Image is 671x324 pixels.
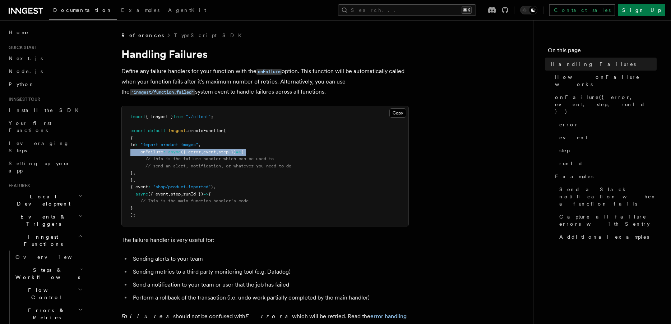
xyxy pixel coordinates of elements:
a: step [556,144,657,157]
a: Handling Failures [548,58,657,71]
span: event [559,134,587,141]
span: id [130,142,135,147]
span: "import-product-images" [140,142,198,147]
span: : [163,149,166,154]
span: Local Development [6,193,78,207]
a: Examples [117,2,164,19]
code: "inngest/function.failed" [130,89,195,95]
span: // send an alert, notification, or whatever you need to do [145,163,291,168]
a: Setting up your app [6,157,84,177]
button: Events & Triggers [6,210,84,230]
a: Documentation [49,2,117,20]
span: runId }) [183,192,203,197]
span: } [130,206,133,211]
a: How onFailure works [552,71,657,91]
span: { inngest } [145,114,173,119]
span: , [133,177,135,183]
button: Search...⌘K [338,4,476,16]
span: Python [9,81,35,87]
button: Copy [389,108,406,118]
span: { [208,192,211,197]
span: inngest [168,128,186,133]
span: Documentation [53,7,112,13]
span: Home [9,29,29,36]
span: , [133,170,135,175]
em: Failures [121,313,173,320]
span: step [559,147,570,154]
span: Leveraging Steps [9,140,69,153]
span: Features [6,183,30,189]
span: Steps & Workflows [13,266,80,281]
span: .createFunction [186,128,223,133]
span: Node.js [9,68,43,74]
li: Sending alerts to your team [131,254,409,264]
li: Sending metrics to a third party monitoring tool (e.g. Datadog) [131,267,409,277]
span: ; [211,114,213,119]
span: "./client" [186,114,211,119]
button: Steps & Workflows [13,264,84,284]
a: Sign Up [618,4,665,16]
span: AgentKit [168,7,206,13]
button: Toggle dark mode [520,6,537,14]
span: => [203,192,208,197]
span: Examples [121,7,159,13]
a: Your first Functions [6,117,84,137]
a: Overview [13,251,84,264]
a: Examples [552,170,657,183]
a: Contact sales [549,4,615,16]
span: // This is the failure handler which can be used to [145,156,274,161]
span: { [130,135,133,140]
a: runId [556,157,657,170]
span: , [198,142,201,147]
span: ( [223,128,226,133]
span: , [216,149,218,154]
span: step [171,192,181,197]
span: Inngest tour [6,96,40,102]
a: event [556,131,657,144]
span: => [236,149,241,154]
code: onFailure [256,69,282,75]
span: Install the SDK [9,107,83,113]
span: onFailure({ error, event, step, runId }) [555,94,657,115]
span: ({ event [148,192,168,197]
span: Events & Triggers [6,213,78,228]
a: Leveraging Steps [6,137,84,157]
span: default [148,128,166,133]
span: References [121,32,164,39]
span: Handling Failures [551,60,636,68]
a: error [556,118,657,131]
span: } [130,170,133,175]
a: Home [6,26,84,39]
span: , [168,192,171,197]
a: onFailure({ error, event, step, runId }) [552,91,657,118]
span: event [203,149,216,154]
span: onFailure [140,149,163,154]
span: Capture all failure errors with Sentry [559,213,657,228]
span: // This is the main function handler's code [140,198,249,203]
span: Flow Control [13,287,78,301]
li: Send a notification to your team or user that the job has failed [131,280,409,290]
a: Install the SDK [6,104,84,117]
a: Send a Slack notification when a function fails [556,183,657,210]
a: Python [6,78,84,91]
kbd: ⌘K [462,6,472,14]
a: Node.js [6,65,84,78]
h1: Handling Failures [121,48,409,60]
button: Inngest Functions [6,230,84,251]
span: error [559,121,579,128]
a: Additional examples [556,230,657,243]
span: ({ error [181,149,201,154]
span: async [168,149,181,154]
em: Errors [245,313,292,320]
span: Your first Functions [9,120,51,133]
span: , [181,192,183,197]
a: Capture all failure errors with Sentry [556,210,657,230]
p: The failure handler is very useful for: [121,235,409,245]
span: : [148,184,151,189]
span: { [241,149,244,154]
span: How onFailure works [555,73,657,88]
span: : [135,142,138,147]
span: Send a Slack notification when a function fails [559,186,657,207]
a: Next.js [6,52,84,65]
p: Define any failure handlers for your function with the option. This function will be automaticall... [121,66,409,97]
